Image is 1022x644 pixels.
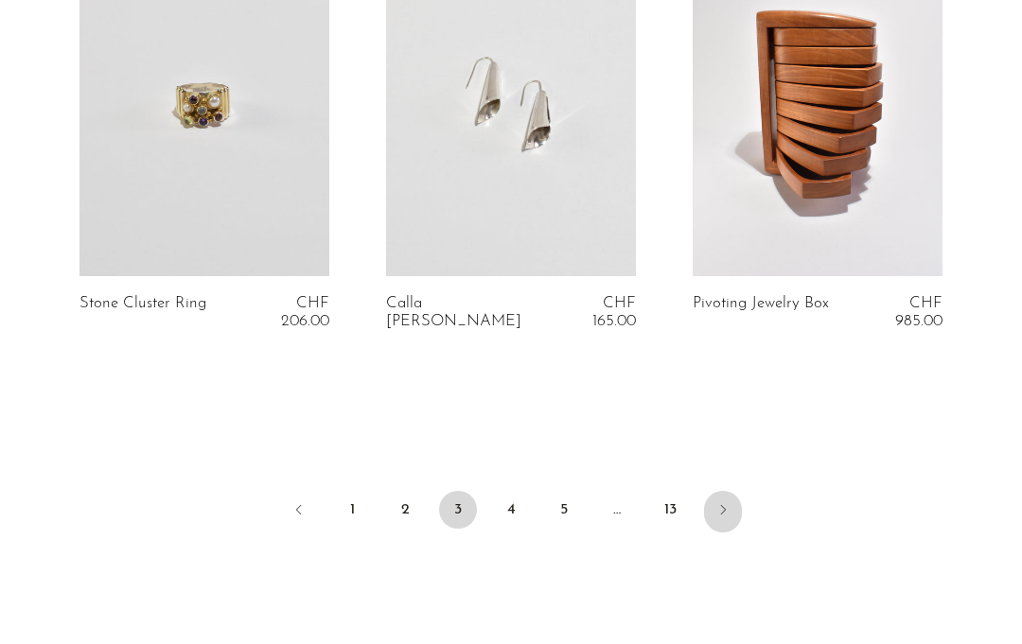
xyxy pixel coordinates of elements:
span: 3 [439,491,477,529]
a: Stone Cluster Ring [79,295,206,330]
span: CHF 165.00 [592,295,636,328]
span: CHF 985.00 [895,295,943,328]
a: Previous [280,491,318,532]
span: CHF 206.00 [281,295,329,328]
a: 4 [492,491,530,529]
a: 5 [545,491,583,529]
a: 2 [386,491,424,529]
span: … [598,491,636,529]
a: Calla [PERSON_NAME] [386,295,550,330]
a: Next [704,491,742,532]
a: 13 [651,491,689,529]
a: Pivoting Jewelry Box [693,295,829,330]
a: 1 [333,491,371,529]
